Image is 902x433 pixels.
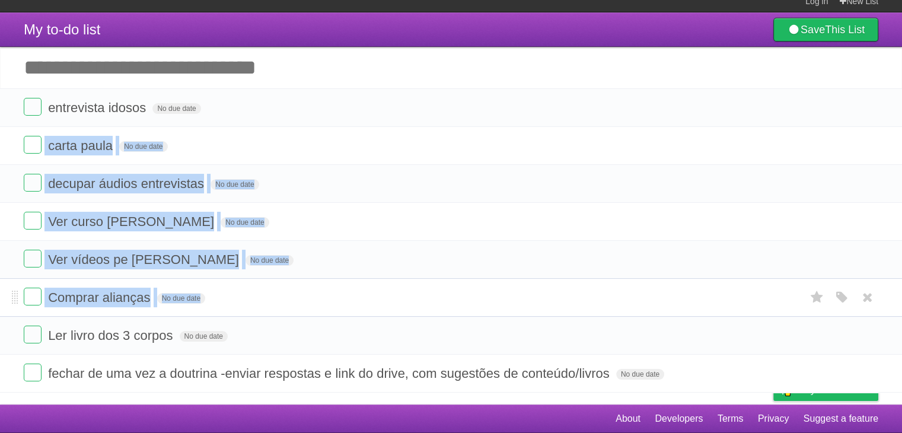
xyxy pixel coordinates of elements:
[24,326,42,343] label: Done
[48,176,207,191] span: decupar áudios entrevistas
[758,407,789,430] a: Privacy
[804,407,878,430] a: Suggest a feature
[48,328,176,343] span: Ler livro dos 3 corpos
[773,18,878,42] a: SaveThis List
[24,174,42,192] label: Done
[24,98,42,116] label: Done
[221,217,269,228] span: No due date
[48,100,149,115] span: entrevista idosos
[24,136,42,154] label: Done
[24,364,42,381] label: Done
[798,380,872,400] span: Buy me a coffee
[211,179,259,190] span: No due date
[48,214,217,229] span: Ver curso [PERSON_NAME]
[24,21,100,37] span: My to-do list
[152,103,200,114] span: No due date
[180,331,228,342] span: No due date
[157,293,205,304] span: No due date
[718,407,744,430] a: Terms
[616,369,664,380] span: No due date
[616,407,640,430] a: About
[246,255,294,266] span: No due date
[655,407,703,430] a: Developers
[825,24,865,36] b: This List
[24,250,42,268] label: Done
[48,366,613,381] span: fechar de uma vez a doutrina -enviar respostas e link do drive, com sugestões de conteúdo/livros
[24,288,42,305] label: Done
[48,138,116,153] span: carta paula
[119,141,167,152] span: No due date
[48,290,153,305] span: Comprar alianças
[48,252,242,267] span: Ver vídeos pe [PERSON_NAME]
[24,212,42,230] label: Done
[806,288,828,307] label: Star task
